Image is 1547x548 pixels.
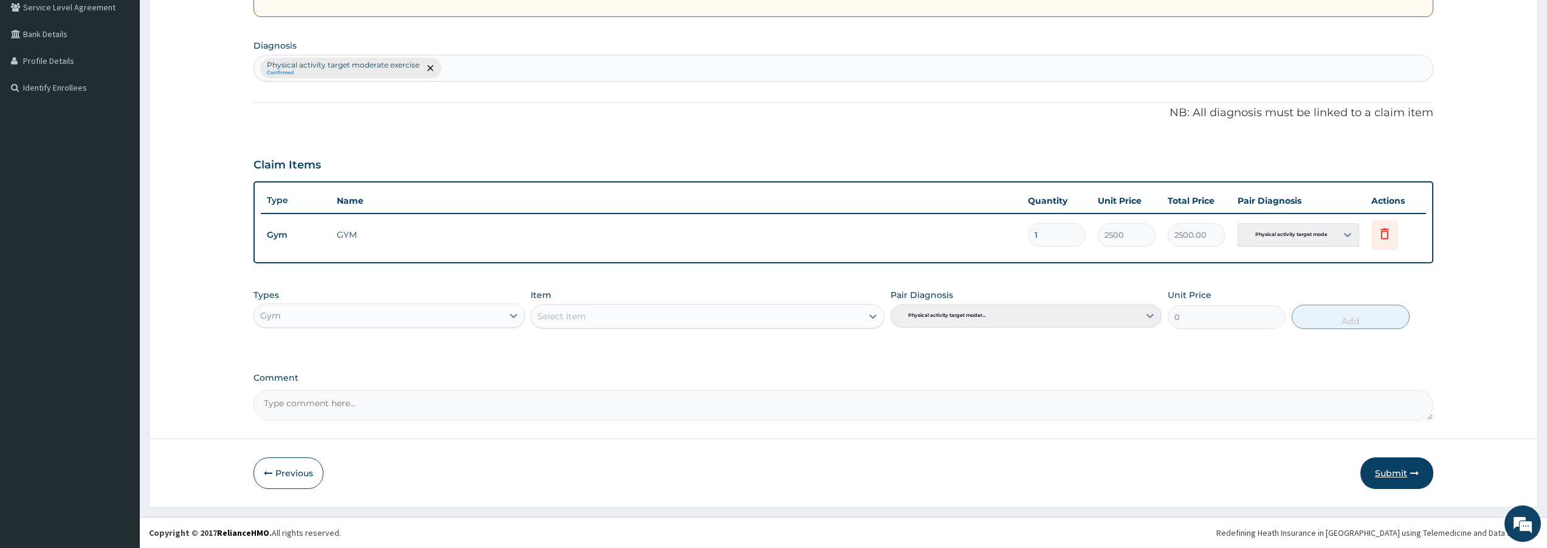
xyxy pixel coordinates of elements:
[22,61,49,91] img: d_794563401_company_1708531726252_794563401
[140,517,1547,548] footer: All rights reserved.
[253,290,279,300] label: Types
[1232,189,1365,213] th: Pair Diagnosis
[253,373,1433,383] label: Comment
[1162,189,1232,213] th: Total Price
[1022,189,1092,213] th: Quantity
[253,105,1433,121] p: NB: All diagnosis must be linked to a claim item
[331,223,1022,247] td: GYM
[260,310,281,322] div: Gym
[891,289,953,301] label: Pair Diagnosis
[199,6,229,35] div: Minimize live chat window
[1092,189,1162,213] th: Unit Price
[1216,527,1538,539] div: Redefining Heath Insurance in [GEOGRAPHIC_DATA] using Telemedicine and Data Science!
[261,189,331,212] th: Type
[261,224,331,246] td: Gym
[253,457,323,489] button: Previous
[63,68,204,84] div: Chat with us now
[6,332,232,375] textarea: Type your message and hit 'Enter'
[253,40,297,52] label: Diagnosis
[537,310,586,322] div: Select Item
[217,527,269,538] a: RelianceHMO
[331,189,1022,213] th: Name
[253,159,321,172] h3: Claim Items
[149,527,272,538] strong: Copyright © 2017 .
[1168,289,1211,301] label: Unit Price
[531,289,551,301] label: Item
[71,153,168,276] span: We're online!
[1365,189,1426,213] th: Actions
[1360,457,1433,489] button: Submit
[1292,305,1410,329] button: Add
